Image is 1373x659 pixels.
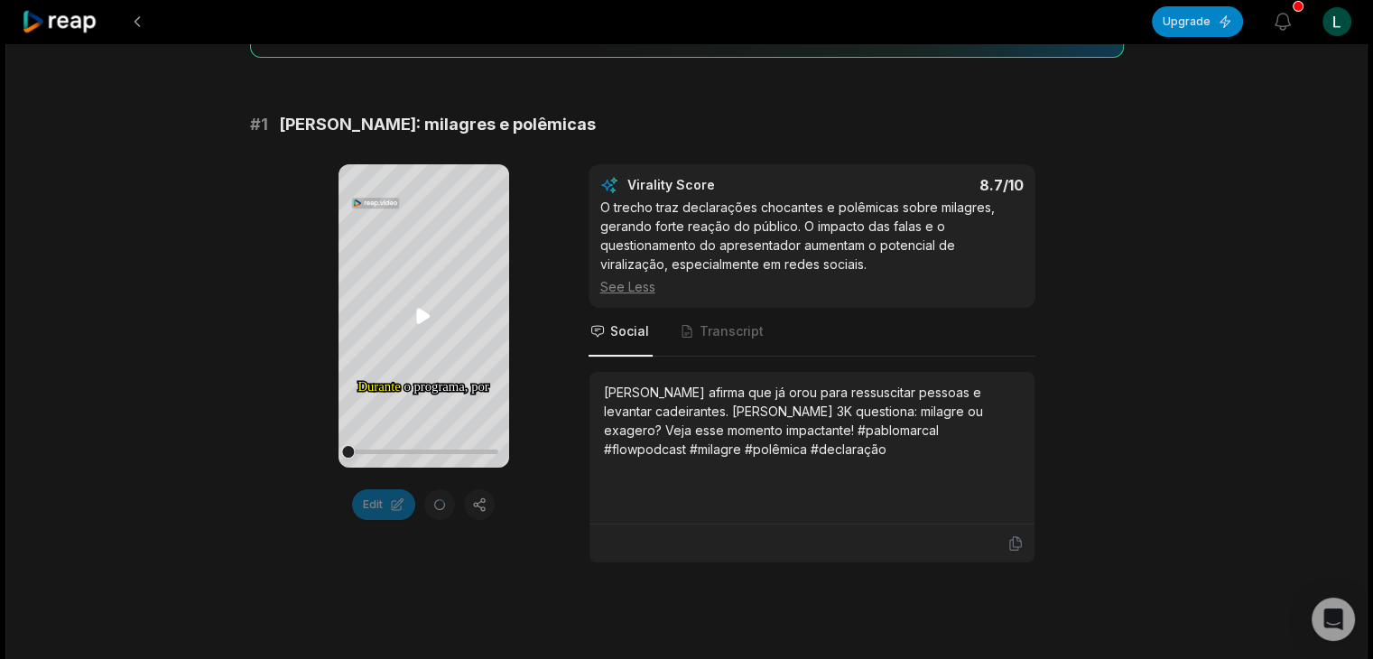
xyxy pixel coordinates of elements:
nav: Tabs [589,308,1035,357]
div: Open Intercom Messenger [1312,598,1355,641]
div: Virality Score [627,176,821,194]
span: # 1 [250,112,268,137]
div: See Less [600,277,1024,296]
div: [PERSON_NAME] afirma que já orou para ressuscitar pessoas e levantar cadeirantes. [PERSON_NAME] 3... [604,383,1020,459]
button: Upgrade [1152,6,1243,37]
span: Social [610,322,649,340]
span: Transcript [700,322,764,340]
div: O trecho traz declarações chocantes e polêmicas sobre milagres, gerando forte reação do público. ... [600,198,1024,296]
div: 8.7 /10 [830,176,1024,194]
span: [PERSON_NAME]: milagres e polêmicas [279,112,596,137]
button: Edit [352,489,415,520]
